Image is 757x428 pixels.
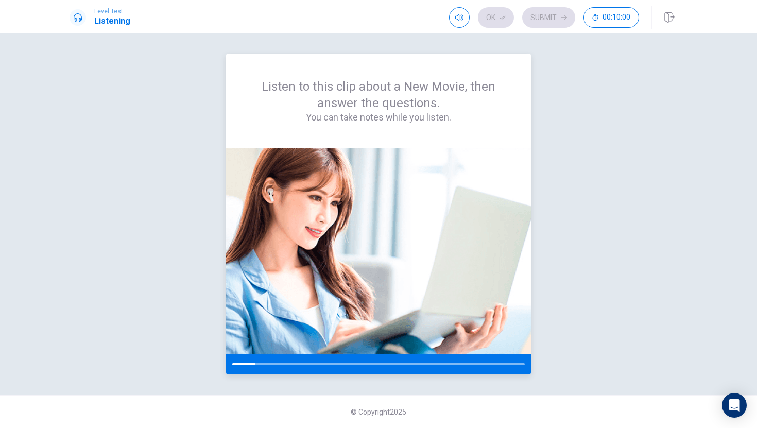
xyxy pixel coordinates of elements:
[94,8,130,15] span: Level Test
[226,148,531,354] img: passage image
[583,7,639,28] button: 00:10:00
[251,78,506,124] div: Listen to this clip about a New Movie, then answer the questions.
[94,15,130,27] h1: Listening
[251,111,506,124] h4: You can take notes while you listen.
[603,13,630,22] span: 00:10:00
[722,393,747,418] div: Open Intercom Messenger
[351,408,406,416] span: © Copyright 2025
